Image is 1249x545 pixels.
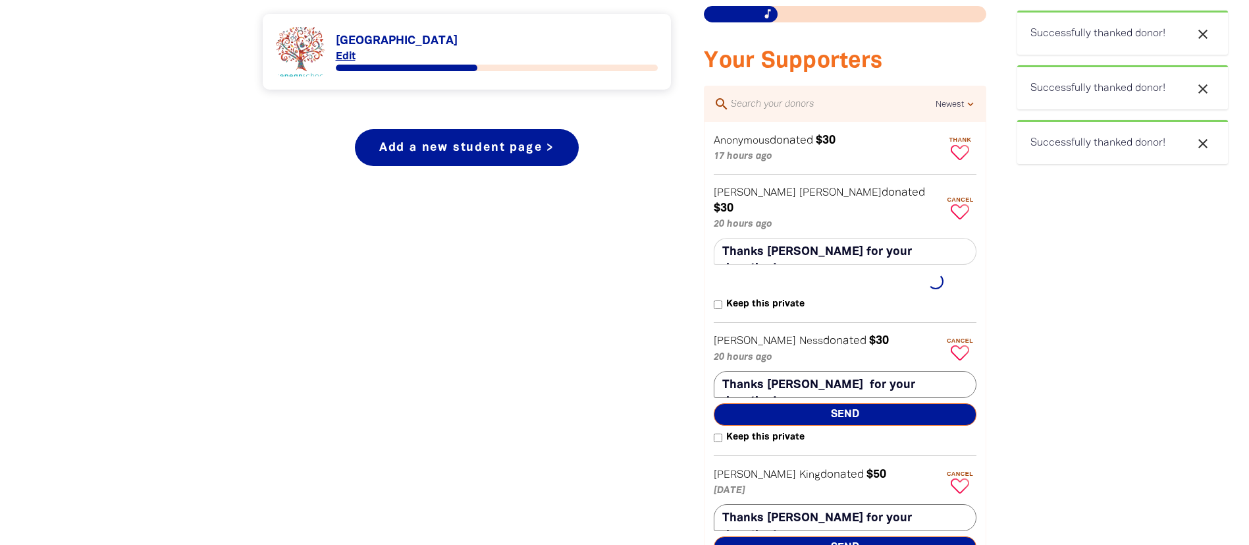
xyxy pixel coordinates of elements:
em: Ness [799,337,823,346]
span: donated [820,469,864,480]
em: $30 [714,203,733,214]
button: close [1191,26,1215,43]
button: Cancel [943,332,976,366]
em: [PERSON_NAME] [714,337,796,346]
em: King [799,471,820,480]
i: close [1195,136,1211,152]
span: Your Supporters [704,51,882,72]
em: [PERSON_NAME] [714,471,796,480]
input: Search your donors [730,96,936,113]
span: donated [770,135,813,146]
span: Cancel [943,471,976,477]
em: [PERSON_NAME] [799,188,882,198]
i: close [1195,26,1211,42]
button: Cancel [943,191,976,225]
em: $30 [869,335,889,346]
i: search [714,96,730,112]
i: music_note [762,8,774,20]
span: Cancel [943,337,976,344]
button: Send [714,403,976,426]
button: Cancel [943,465,976,499]
p: 20 hours ago [714,217,941,233]
button: close [1191,135,1215,152]
textarea: Thanks [PERSON_NAME] for your donation! [714,504,976,531]
em: [PERSON_NAME] [714,188,796,198]
input: Keep this private [714,434,722,442]
div: Successfully thanked donor! [1017,65,1228,109]
div: Successfully thanked donor! [1017,11,1228,55]
span: Cancel [943,196,976,203]
a: Add a new student page > [355,129,579,166]
span: donated [882,187,925,198]
em: Anonymous [714,136,770,146]
div: Paginated content [276,27,658,76]
p: 17 hours ago [714,149,941,165]
button: close [1191,80,1215,98]
i: close [1195,81,1211,97]
em: $50 [866,469,886,480]
textarea: Thanks [PERSON_NAME] for your donation! [714,371,976,398]
p: [DATE] [714,483,941,499]
label: Keep this private [714,430,805,445]
div: Successfully thanked donor! [1017,120,1228,164]
span: donated [823,335,866,346]
p: 20 hours ago [714,350,941,366]
button: Thank [943,131,976,165]
span: Keep this private [722,430,805,445]
em: $30 [816,135,836,146]
span: Thank [943,136,976,143]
